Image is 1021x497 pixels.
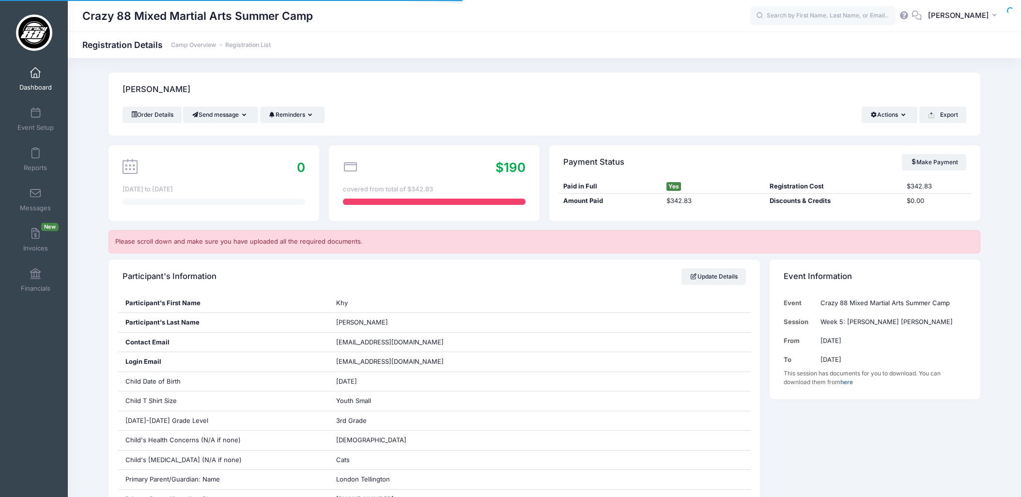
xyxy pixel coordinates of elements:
[919,107,966,123] button: Export
[123,263,217,290] h4: Participant's Information
[23,244,48,252] span: Invoices
[816,350,966,369] td: [DATE]
[108,230,980,253] div: Please scroll down and make sure you have uploaded all the required documents.
[118,294,329,313] div: Participant's First Name
[563,148,624,176] h4: Payment Status
[118,333,329,352] div: Contact Email
[681,268,746,285] a: Update Details
[784,294,816,312] td: Event
[862,107,917,123] button: Actions
[784,350,816,369] td: To
[495,160,526,175] span: $190
[750,6,896,26] input: Search by First Name, Last Name, or Email...
[82,40,271,50] h1: Registration Details
[902,154,966,171] a: Make Payment
[123,107,182,123] a: Order Details
[118,450,329,470] div: Child's [MEDICAL_DATA] (N/A if none)
[118,313,329,332] div: Participant's Last Name
[336,377,357,385] span: [DATE]
[260,107,325,123] button: Reminders
[82,5,313,27] h1: Crazy 88 Mixed Martial Arts Summer Camp
[336,338,444,346] span: [EMAIL_ADDRESS][DOMAIN_NAME]
[13,102,59,136] a: Event Setup
[13,142,59,176] a: Reports
[20,204,51,212] span: Messages
[297,160,305,175] span: 0
[666,182,681,191] span: Yes
[13,183,59,217] a: Messages
[662,196,765,206] div: $342.83
[336,318,388,326] span: [PERSON_NAME]
[558,182,662,191] div: Paid in Full
[21,284,50,293] span: Financials
[816,312,966,331] td: Week 5: [PERSON_NAME] [PERSON_NAME]
[336,436,406,444] span: [DEMOGRAPHIC_DATA]
[118,470,329,489] div: Primary Parent/Guardian: Name
[41,223,59,231] span: New
[840,378,853,386] a: here
[225,42,271,49] a: Registration List
[928,10,989,21] span: [PERSON_NAME]
[765,182,902,191] div: Registration Cost
[24,164,47,172] span: Reports
[343,185,526,194] div: covered from total of $342.83
[19,83,52,92] span: Dashboard
[118,431,329,450] div: Child's Health Concerns (N/A if none)
[902,196,971,206] div: $0.00
[902,182,971,191] div: $342.83
[336,456,350,464] span: Cats
[784,263,852,290] h4: Event Information
[13,223,59,257] a: InvoicesNew
[336,397,371,404] span: Youth Small
[336,299,348,307] span: Khy
[118,391,329,411] div: Child T Shirt Size
[118,352,329,372] div: Login Email
[13,62,59,96] a: Dashboard
[118,411,329,431] div: [DATE]-[DATE] Grade Level
[784,331,816,350] td: From
[784,369,966,387] div: This session has documents for you to download. You can download them from
[13,263,59,297] a: Financials
[765,196,902,206] div: Discounts & Credits
[336,357,457,367] span: [EMAIL_ADDRESS][DOMAIN_NAME]
[123,76,190,104] h4: [PERSON_NAME]
[16,15,52,51] img: Crazy 88 Mixed Martial Arts Summer Camp
[922,5,1006,27] button: [PERSON_NAME]
[336,475,390,483] span: London Tellington
[816,294,966,312] td: Crazy 88 Mixed Martial Arts Summer Camp
[171,42,216,49] a: Camp Overview
[17,124,54,132] span: Event Setup
[336,417,367,424] span: 3rd Grade
[558,196,662,206] div: Amount Paid
[123,185,305,194] div: [DATE] to [DATE]
[816,331,966,350] td: [DATE]
[118,372,329,391] div: Child Date of Birth
[183,107,258,123] button: Send message
[784,312,816,331] td: Session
